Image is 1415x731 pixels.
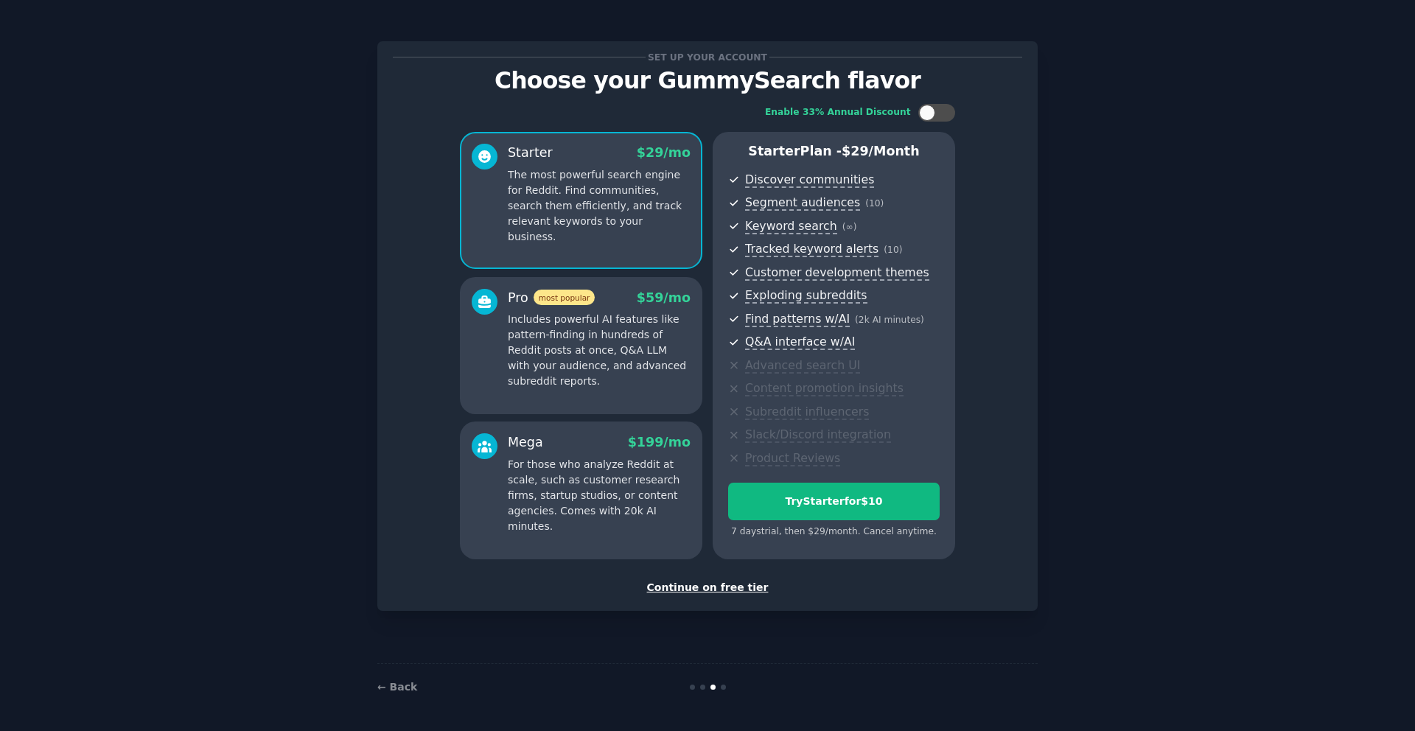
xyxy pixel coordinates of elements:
span: ( ∞ ) [842,222,857,232]
span: Exploding subreddits [745,288,867,304]
span: Q&A interface w/AI [745,335,855,350]
span: Tracked keyword alerts [745,242,878,257]
div: 7 days trial, then $ 29 /month . Cancel anytime. [728,525,940,539]
span: Find patterns w/AI [745,312,850,327]
p: Includes powerful AI features like pattern-finding in hundreds of Reddit posts at once, Q&A LLM w... [508,312,691,389]
span: Customer development themes [745,265,929,281]
span: ( 2k AI minutes ) [855,315,924,325]
div: Enable 33% Annual Discount [765,106,911,119]
span: Product Reviews [745,451,840,466]
a: ← Back [377,681,417,693]
div: Mega [508,433,543,452]
p: Choose your GummySearch flavor [393,68,1022,94]
span: $ 199 /mo [628,435,691,450]
span: most popular [534,290,595,305]
span: Set up your account [646,49,770,65]
span: $ 29 /month [842,144,920,158]
span: $ 29 /mo [637,145,691,160]
span: ( 10 ) [865,198,884,209]
span: Slack/Discord integration [745,427,891,443]
span: Subreddit influencers [745,405,869,420]
div: Continue on free tier [393,580,1022,595]
div: Pro [508,289,595,307]
p: The most powerful search engine for Reddit. Find communities, search them efficiently, and track ... [508,167,691,245]
button: TryStarterfor$10 [728,483,940,520]
div: Starter [508,144,553,162]
span: Advanced search UI [745,358,860,374]
span: Content promotion insights [745,381,904,396]
span: ( 10 ) [884,245,902,255]
span: Keyword search [745,219,837,234]
p: Starter Plan - [728,142,940,161]
span: Discover communities [745,172,874,188]
span: $ 59 /mo [637,290,691,305]
p: For those who analyze Reddit at scale, such as customer research firms, startup studios, or conte... [508,457,691,534]
div: Try Starter for $10 [729,494,939,509]
span: Segment audiences [745,195,860,211]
